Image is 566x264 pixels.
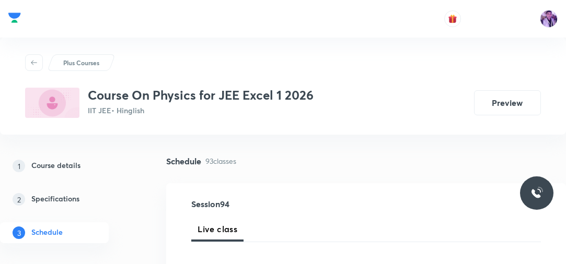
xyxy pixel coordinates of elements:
a: Company Logo [8,10,21,28]
p: Plus Courses [63,58,99,67]
img: 629C9E33-B783-474B-BEC2-F81CD40D0D28_plus.png [25,88,79,118]
img: avatar [448,14,457,23]
p: 93 classes [205,155,236,166]
h4: Schedule [166,157,201,165]
button: avatar [444,10,461,27]
button: Preview [474,90,541,115]
p: IIT JEE • Hinglish [88,105,314,116]
h5: Specifications [31,193,79,206]
h5: Course details [31,160,80,172]
h3: Course On Physics for JEE Excel 1 2026 [88,88,314,103]
img: ttu [530,187,543,199]
img: Company Logo [8,10,21,26]
h4: Session 94 [191,200,373,208]
img: preeti Tripathi [540,10,558,28]
p: 1 [13,160,25,172]
h5: Schedule [31,226,63,239]
p: 3 [13,226,25,239]
p: 2 [13,193,25,206]
span: Live class [198,223,237,235]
